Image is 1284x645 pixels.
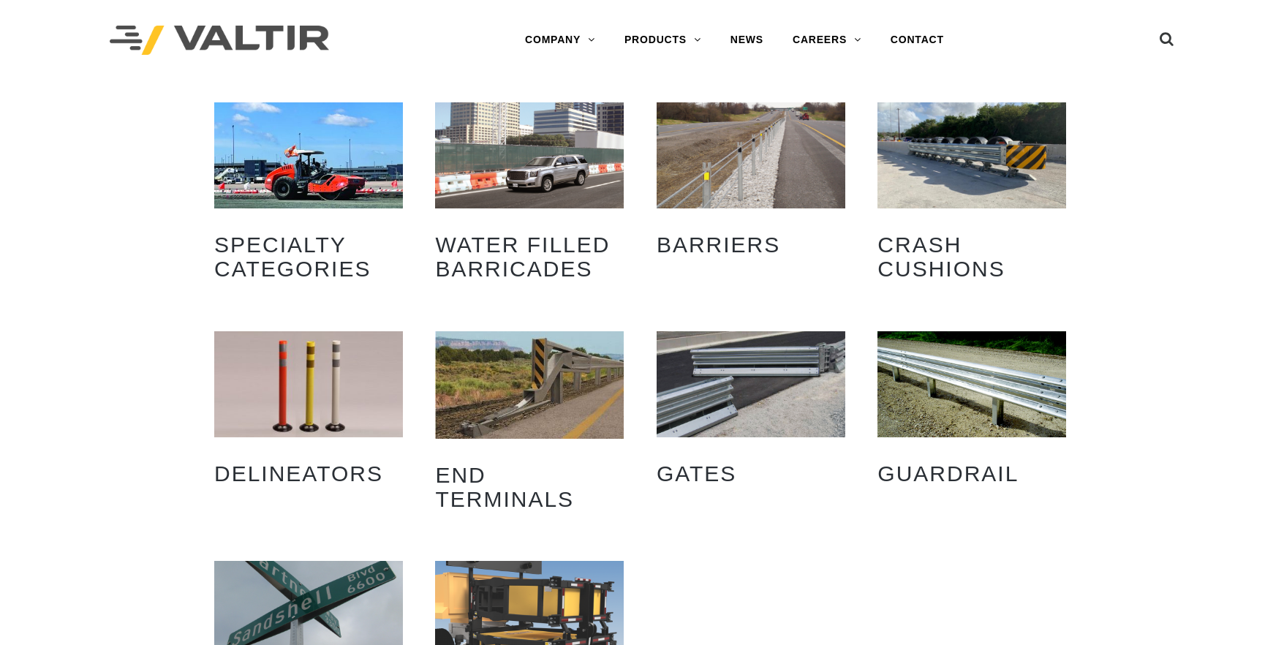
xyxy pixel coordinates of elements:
[657,102,845,208] img: Barriers
[657,331,845,497] a: Visit product category Gates
[435,331,624,438] img: End Terminals
[877,331,1066,497] a: Visit product category Guardrail
[657,222,845,268] h2: Barriers
[877,102,1066,208] img: Crash Cushions
[214,102,403,208] img: Specialty Categories
[435,452,624,522] h2: End Terminals
[877,331,1066,437] img: Guardrail
[877,102,1066,292] a: Visit product category Crash Cushions
[610,26,716,55] a: PRODUCTS
[877,450,1066,497] h2: Guardrail
[435,331,624,521] a: Visit product category End Terminals
[778,26,876,55] a: CAREERS
[214,331,403,497] a: Visit product category Delineators
[877,222,1066,292] h2: Crash Cushions
[657,331,845,437] img: Gates
[110,26,329,56] img: Valtir
[510,26,610,55] a: COMPANY
[657,450,845,497] h2: Gates
[435,102,624,208] img: Water Filled Barricades
[435,222,624,292] h2: Water Filled Barricades
[716,26,778,55] a: NEWS
[214,102,403,292] a: Visit product category Specialty Categories
[214,222,403,292] h2: Specialty Categories
[657,102,845,268] a: Visit product category Barriers
[435,102,624,292] a: Visit product category Water Filled Barricades
[876,26,959,55] a: CONTACT
[214,331,403,437] img: Delineators
[214,450,403,497] h2: Delineators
